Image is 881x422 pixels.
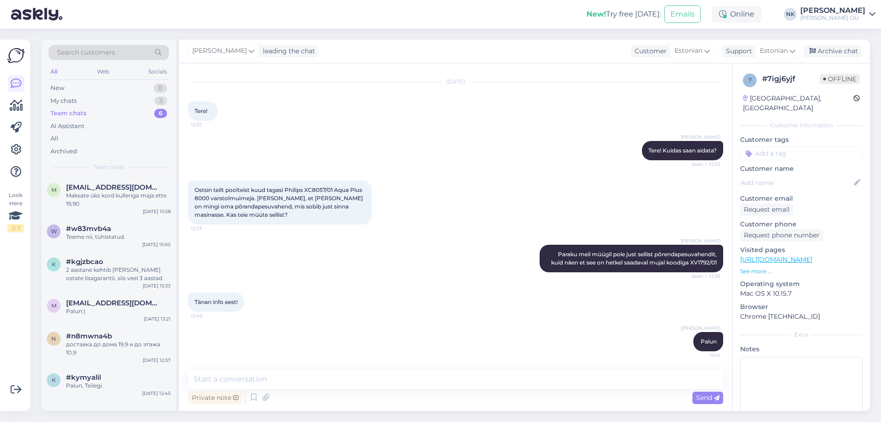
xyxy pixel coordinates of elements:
[681,237,720,244] span: [PERSON_NAME]
[743,94,853,113] div: [GEOGRAPHIC_DATA], [GEOGRAPHIC_DATA]
[551,251,718,266] span: Paraku meil müügil pole just sellist põrendapesuvahendit, kuid näen et see on hetkel saadaval muj...
[191,121,225,128] span: 12:32
[740,203,793,216] div: Request email
[191,312,225,319] span: 12:40
[66,191,171,208] div: Maksate üks kord kulleriga maja ette 19,90
[648,147,717,154] span: Tere! Kuidas saan aidata?
[586,9,661,20] div: Try free [DATE]:
[51,228,57,235] span: w
[66,258,103,266] span: #kgjzbcao
[188,392,242,404] div: Private note
[144,315,171,322] div: [DATE] 13:21
[51,186,56,193] span: m
[154,84,167,93] div: 0
[143,357,171,364] div: [DATE] 12:57
[50,109,87,118] div: Team chats
[681,134,720,141] span: [PERSON_NAME]
[820,74,860,84] span: Offline
[740,255,812,264] a: [URL][DOMAIN_NAME]
[66,225,111,233] span: #w83mvb4a
[50,122,84,131] div: AI Assistant
[188,78,723,86] div: [DATE]
[143,282,171,289] div: [DATE] 15:33
[7,47,25,64] img: Askly Logo
[195,107,207,114] span: Tere!
[740,312,863,321] p: Chrome [TECHNICAL_ID]
[66,332,112,340] span: #n8mwna4b
[93,163,125,171] span: Team chats
[142,390,171,397] div: [DATE] 12:45
[740,219,863,229] p: Customer phone
[66,382,171,390] div: Palun, Teilegi.
[51,335,56,342] span: n
[50,147,77,156] div: Archived
[686,161,720,168] span: Seen ✓ 12:33
[66,299,162,307] span: marcussidoruk@hotmail.com
[586,10,606,18] b: New!
[146,66,169,78] div: Socials
[740,289,863,298] p: Mac OS X 10.15.7
[722,46,752,56] div: Support
[66,307,171,315] div: Palun:)
[762,73,820,84] div: # 7igj6yjf
[740,344,863,354] p: Notes
[192,46,247,56] span: [PERSON_NAME]
[154,109,167,118] div: 6
[191,225,225,232] span: 12:33
[143,208,171,215] div: [DATE] 15:58
[52,377,56,383] span: k
[66,266,171,282] div: 2 aastane kehtib [PERSON_NAME] ostate lisagarantii, siis veel 3 aastad
[696,394,719,402] span: Send
[675,46,703,56] span: Estonian
[740,245,863,255] p: Visited pages
[51,302,56,309] span: m
[66,340,171,357] div: доставка до дома 19,9 и до этажа 10,9
[49,66,59,78] div: All
[50,96,77,106] div: My chats
[712,6,762,23] div: Online
[686,352,720,359] span: 12:41
[740,267,863,276] p: See more ...
[66,373,101,382] span: #kymyalil
[631,46,667,56] div: Customer
[50,134,58,143] div: All
[804,45,862,57] div: Archive chat
[760,46,788,56] span: Estonian
[95,66,111,78] div: Web
[686,273,720,280] span: Seen ✓ 12:35
[57,48,115,57] span: Search customers
[800,7,865,14] div: [PERSON_NAME]
[195,186,364,218] span: Ostsin teilt poolteist kuud tagasi Philips XC8057/01 Aqua Plus 8000 varstolmuimeja. [PERSON_NAME]...
[740,121,863,129] div: Customer information
[52,261,56,268] span: k
[142,241,171,248] div: [DATE] 15:50
[740,135,863,145] p: Customer tags
[740,331,863,339] div: Extra
[784,8,797,21] div: NK
[740,146,863,160] input: Add a tag
[741,178,852,188] input: Add name
[701,338,717,345] span: Palun
[681,325,720,332] span: [PERSON_NAME]
[66,183,162,191] span: miaelis.semm@gmail.com
[740,302,863,312] p: Browser
[259,46,315,56] div: leading the chat
[195,298,238,305] span: Tänan info eest!
[740,279,863,289] p: Operating system
[740,194,863,203] p: Customer email
[740,164,863,174] p: Customer name
[7,191,24,232] div: Look Here
[7,224,24,232] div: 2 / 3
[740,229,823,242] div: Request phone number
[66,233,171,241] div: Teeme nii, tühistatud.
[664,6,701,23] button: Emails
[155,96,167,106] div: 3
[50,84,64,93] div: New
[748,77,752,84] span: 7
[800,7,875,22] a: [PERSON_NAME][PERSON_NAME] OÜ
[800,14,865,22] div: [PERSON_NAME] OÜ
